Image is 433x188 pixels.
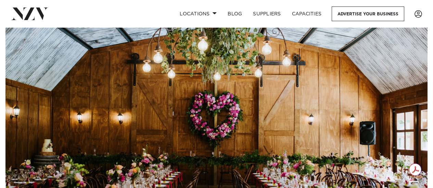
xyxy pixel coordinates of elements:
a: SUPPLIERS [247,6,286,21]
a: Locations [174,6,222,21]
a: Advertise your business [332,6,404,21]
a: BLOG [222,6,247,21]
a: Capacities [286,6,327,21]
img: nzv-logo.png [11,8,48,20]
